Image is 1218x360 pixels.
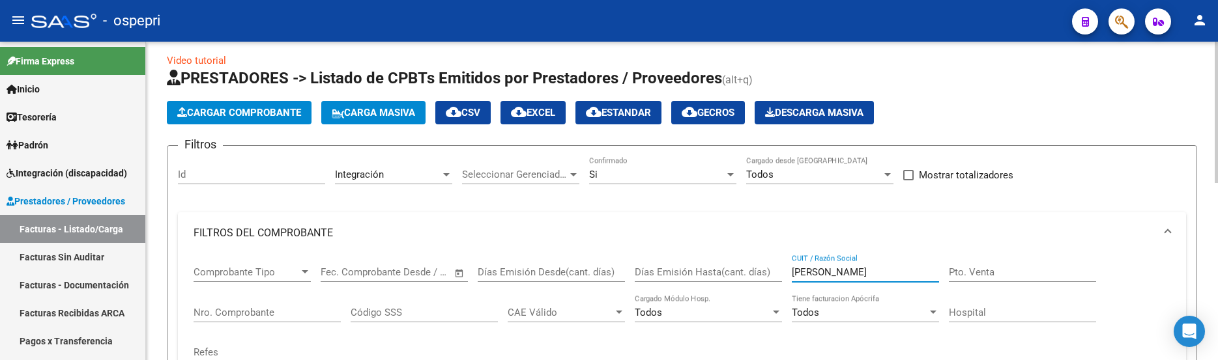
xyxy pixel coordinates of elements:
mat-icon: cloud_download [682,104,697,120]
button: EXCEL [500,101,566,124]
span: Inicio [7,82,40,96]
span: PRESTADORES -> Listado de CPBTs Emitidos por Prestadores / Proveedores [167,69,722,87]
button: Estandar [575,101,661,124]
button: Open calendar [452,266,467,281]
mat-icon: cloud_download [586,104,602,120]
a: Video tutorial [167,55,226,66]
button: Gecros [671,101,745,124]
button: Descarga Masiva [755,101,874,124]
span: Comprobante Tipo [194,266,299,278]
mat-expansion-panel-header: FILTROS DEL COMPROBANTE [178,212,1186,254]
mat-icon: person [1192,12,1208,28]
span: CSV [446,107,480,118]
mat-panel-title: FILTROS DEL COMPROBANTE [194,226,1155,240]
span: Firma Express [7,54,74,68]
span: Cargar Comprobante [177,107,301,118]
mat-icon: cloud_download [446,104,461,120]
span: Gecros [682,107,734,118]
span: Si [589,169,598,180]
span: Padrón [7,138,48,152]
span: (alt+q) [722,74,753,86]
span: EXCEL [511,107,555,118]
div: Open Intercom Messenger [1174,316,1205,347]
span: Integración [335,169,384,180]
span: Todos [746,169,774,180]
span: Carga Masiva [332,107,415,118]
input: Fecha inicio [321,266,373,278]
span: Mostrar totalizadores [919,167,1013,183]
span: Estandar [586,107,651,118]
span: Integración (discapacidad) [7,166,127,180]
app-download-masive: Descarga masiva de comprobantes (adjuntos) [755,101,874,124]
mat-icon: cloud_download [511,104,527,120]
h3: Filtros [178,135,223,154]
span: Seleccionar Gerenciador [462,169,568,180]
span: Todos [635,307,662,318]
span: Tesorería [7,110,57,124]
input: Fecha fin [385,266,448,278]
span: Todos [792,307,819,318]
button: CSV [435,101,491,124]
span: Prestadores / Proveedores [7,194,125,208]
span: CAE Válido [508,307,613,318]
mat-icon: menu [10,12,26,28]
button: Carga Masiva [321,101,426,124]
span: Descarga Masiva [765,107,863,118]
span: - ospepri [103,7,160,35]
button: Cargar Comprobante [167,101,312,124]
